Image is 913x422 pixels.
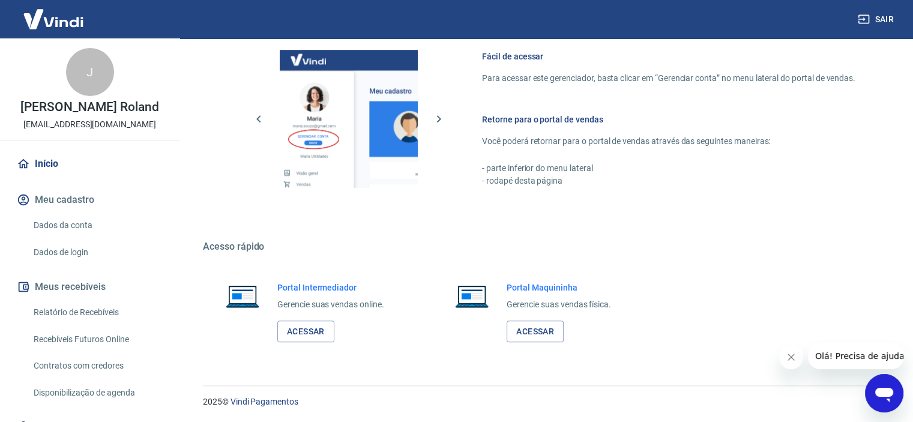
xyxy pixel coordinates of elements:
span: Olá! Precisa de ajuda? [7,8,101,18]
img: Imagem de um notebook aberto [447,282,497,310]
p: - rodapé desta página [482,175,855,187]
a: Acessar [507,321,564,343]
button: Meu cadastro [14,187,165,213]
a: Disponibilização de agenda [29,381,165,405]
iframe: Botão para abrir a janela de mensagens [865,374,903,412]
a: Dados da conta [29,213,165,238]
img: Imagem de um notebook aberto [217,282,268,310]
div: J [66,48,114,96]
p: [PERSON_NAME] Roland [20,101,158,113]
h6: Fácil de acessar [482,50,855,62]
a: Início [14,151,165,177]
a: Contratos com credores [29,354,165,378]
p: Para acessar este gerenciador, basta clicar em “Gerenciar conta” no menu lateral do portal de ven... [482,72,855,85]
p: - parte inferior do menu lateral [482,162,855,175]
a: Dados de login [29,240,165,265]
a: Relatório de Recebíveis [29,300,165,325]
h5: Acesso rápido [203,241,884,253]
p: Gerencie suas vendas física. [507,298,611,311]
h6: Retorne para o portal de vendas [482,113,855,125]
p: Você poderá retornar para o portal de vendas através das seguintes maneiras: [482,135,855,148]
img: Vindi [14,1,92,37]
a: Acessar [277,321,334,343]
button: Sair [855,8,899,31]
iframe: Mensagem da empresa [808,343,903,369]
p: Gerencie suas vendas online. [277,298,384,311]
p: [EMAIL_ADDRESS][DOMAIN_NAME] [23,118,156,131]
h6: Portal Intermediador [277,282,384,294]
button: Meus recebíveis [14,274,165,300]
a: Recebíveis Futuros Online [29,327,165,352]
a: Vindi Pagamentos [231,397,298,406]
h6: Portal Maquininha [507,282,611,294]
p: 2025 © [203,396,884,408]
img: Imagem da dashboard mostrando o botão de gerenciar conta na sidebar no lado esquerdo [280,50,418,188]
iframe: Fechar mensagem [779,345,803,369]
